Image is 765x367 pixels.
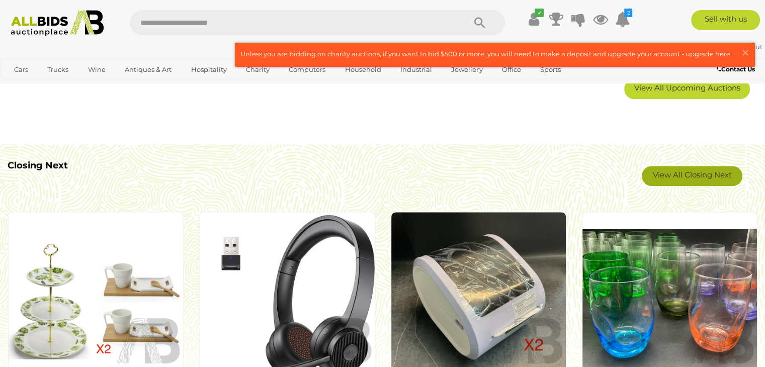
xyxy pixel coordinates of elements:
i: ✔ [535,9,544,17]
a: Computers [282,61,332,78]
a: Cars [8,61,35,78]
a: [GEOGRAPHIC_DATA] [8,78,92,95]
a: Sports [534,61,567,78]
a: Office [495,61,528,78]
b: Closing Next [8,160,68,171]
img: Allbids.com.au [6,10,109,36]
a: Jewellery [445,61,489,78]
b: Contact Us [717,65,755,73]
a: Sell with us [691,10,760,30]
a: View All Upcoming Auctions [624,79,750,99]
a: View All Closing Next [642,166,742,186]
a: Industrial [394,61,439,78]
span: × [741,43,750,62]
a: Contact Us [717,64,757,75]
a: ✔ [526,10,541,28]
a: Wine [81,61,112,78]
button: Search [455,10,505,35]
i: 2 [624,9,632,17]
a: Hospitality [185,61,233,78]
a: Charity [239,61,276,78]
span: View All Upcoming Auctions [634,83,740,93]
a: Trucks [41,61,75,78]
a: 2 [615,10,630,28]
a: Antiques & Art [118,61,178,78]
a: Household [338,61,388,78]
